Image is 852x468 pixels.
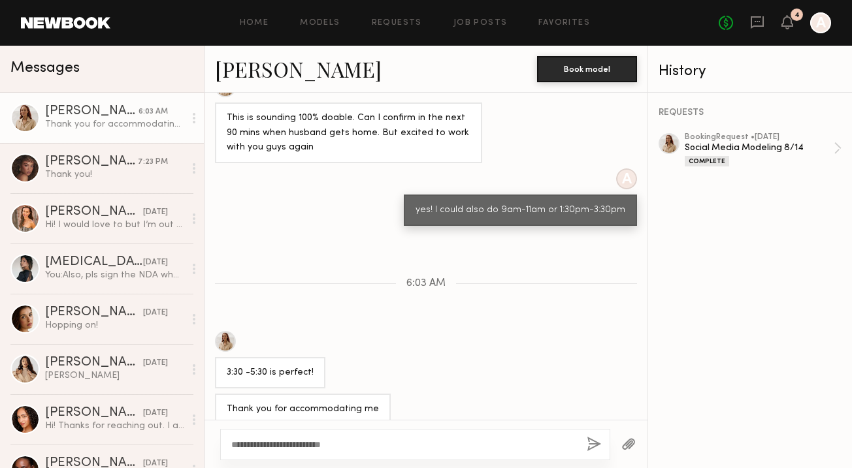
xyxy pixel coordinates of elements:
div: [PERSON_NAME] [45,155,138,168]
a: Requests [372,19,422,27]
a: [PERSON_NAME] [215,55,382,83]
div: Hi! Thanks for reaching out. I am available that day! [45,420,184,432]
a: bookingRequest •[DATE]Social Media Modeling 8/14Complete [685,133,842,166]
div: REQUESTS [659,108,842,117]
div: booking Request • [DATE] [685,133,834,142]
div: Social Media Modeling 8/14 [685,142,834,154]
div: 3:30 -5:30 is perfect! [227,366,314,381]
div: [DATE] [143,407,168,420]
div: [PERSON_NAME] [45,369,184,382]
div: [PERSON_NAME] [45,206,143,219]
div: History [659,64,842,79]
a: Book model [537,63,637,74]
div: Thank you! [45,168,184,181]
div: [PERSON_NAME] [45,306,143,319]
a: Job Posts [453,19,508,27]
div: [PERSON_NAME] [45,105,139,118]
div: [DATE] [143,307,168,319]
div: Thank you for accommodating me [227,402,379,417]
div: Hi! I would love to but I’m out of town [DATE] and [DATE] only. If there are other shoot dates, p... [45,219,184,231]
div: You: Also, pls sign the NDA when you can! [45,269,184,281]
div: 4 [795,12,800,19]
div: Hopping on! [45,319,184,332]
div: [DATE] [143,206,168,219]
div: [MEDICAL_DATA][PERSON_NAME] [45,256,143,269]
div: [PERSON_NAME] [45,356,143,369]
a: Home [240,19,269,27]
div: Complete [685,156,729,166]
div: [DATE] [143,357,168,369]
div: Thank you for accommodating me [45,118,184,131]
div: [DATE] [143,257,168,269]
div: 7:23 PM [138,156,168,168]
a: A [810,12,831,33]
div: This is sounding 100% doable. Can I confirm in the next 90 mins when husband gets home. But excit... [227,111,470,156]
div: yes! I could also do 9am-11am or 1:30pm-3:30pm [416,203,625,218]
button: Book model [537,56,637,82]
a: Models [300,19,340,27]
div: 6:03 AM [139,106,168,118]
div: [PERSON_NAME] [45,407,143,420]
span: Messages [10,61,80,76]
a: Favorites [538,19,590,27]
span: 6:03 AM [406,278,446,289]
